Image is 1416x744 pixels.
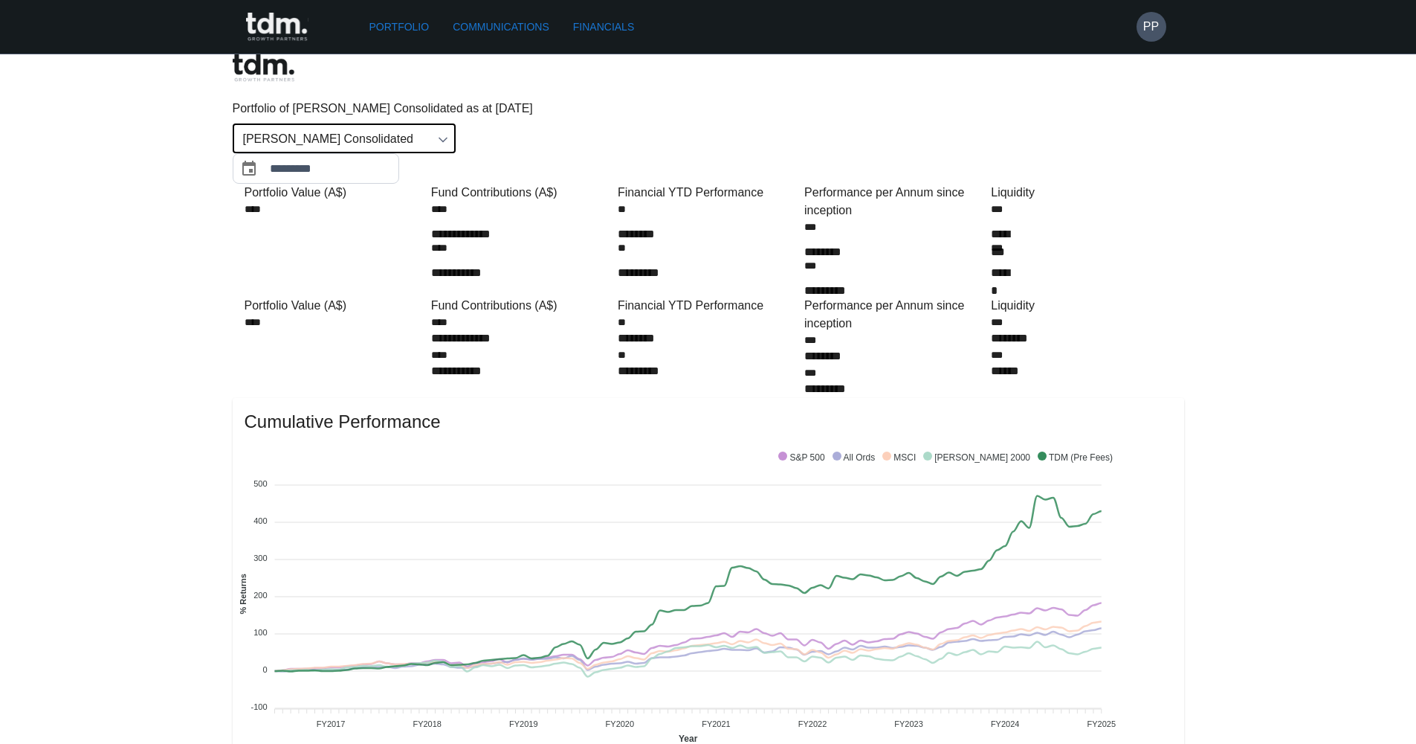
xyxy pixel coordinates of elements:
[233,100,1184,118] p: Portfolio of [PERSON_NAME] Consolidated as at [DATE]
[363,13,436,41] a: Portfolio
[234,154,264,184] button: Choose date, selected date is Jul 31, 2025
[253,591,267,600] tspan: 200
[778,452,824,463] span: S&P 500
[447,13,555,41] a: Communications
[618,184,798,202] div: Financial YTD Performance
[253,628,267,637] tspan: 100
[253,516,267,525] tspan: 400
[233,124,456,153] div: [PERSON_NAME] Consolidated
[239,574,248,614] text: % Returns
[431,184,612,202] div: Fund Contributions (A$)
[991,719,1020,728] tspan: FY2024
[798,719,827,728] tspan: FY2022
[245,297,425,315] div: Portfolio Value (A$)
[833,452,876,463] span: All Ords
[804,297,985,333] div: Performance per Annum since inception
[316,719,345,728] tspan: FY2017
[1087,719,1116,728] tspan: FY2025
[509,719,538,728] tspan: FY2019
[804,184,985,219] div: Performance per Annum since inception
[413,719,442,728] tspan: FY2018
[618,297,798,315] div: Financial YTD Performance
[882,452,916,463] span: MSCI
[894,719,923,728] tspan: FY2023
[605,719,634,728] tspan: FY2020
[1143,18,1159,36] h6: PP
[245,184,425,202] div: Portfolio Value (A$)
[245,410,1172,434] span: Cumulative Performance
[923,452,1030,463] span: [PERSON_NAME] 2000
[253,479,267,488] tspan: 500
[262,665,267,674] tspan: 0
[679,734,698,744] text: Year
[431,297,612,315] div: Fund Contributions (A$)
[253,554,267,562] tspan: 300
[1038,452,1113,463] span: TDM (Pre Fees)
[250,702,267,711] tspan: -100
[991,297,1171,315] div: Liquidity
[991,184,1171,202] div: Liquidity
[1137,12,1166,42] button: PP
[702,719,731,728] tspan: FY2021
[567,13,640,41] a: Financials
